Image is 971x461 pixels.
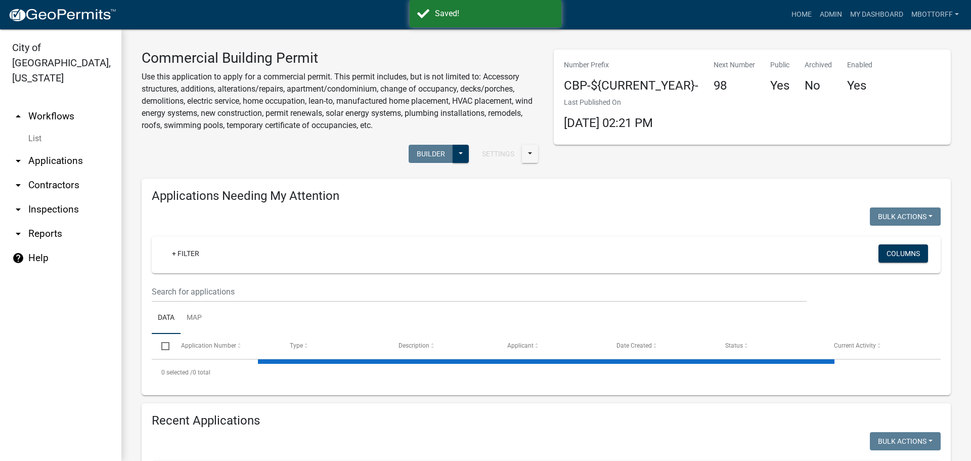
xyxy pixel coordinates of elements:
[171,334,280,358] datatable-header-cell: Application Number
[564,78,698,93] h4: CBP-${CURRENT_YEAR}-
[409,145,453,163] button: Builder
[564,60,698,70] p: Number Prefix
[870,207,941,226] button: Bulk Actions
[507,342,534,349] span: Applicant
[12,252,24,264] i: help
[474,145,522,163] button: Settings
[152,302,181,334] a: Data
[907,5,963,24] a: Mbottorff
[847,60,872,70] p: Enabled
[181,342,236,349] span: Application Number
[12,155,24,167] i: arrow_drop_down
[606,334,715,358] datatable-header-cell: Date Created
[152,334,171,358] datatable-header-cell: Select
[716,334,824,358] datatable-header-cell: Status
[181,302,208,334] a: Map
[12,228,24,240] i: arrow_drop_down
[161,369,193,376] span: 0 selected /
[280,334,389,358] datatable-header-cell: Type
[290,342,303,349] span: Type
[12,110,24,122] i: arrow_drop_up
[846,5,907,24] a: My Dashboard
[399,342,429,349] span: Description
[12,203,24,216] i: arrow_drop_down
[770,78,789,93] h4: Yes
[787,5,816,24] a: Home
[142,50,539,67] h3: Commercial Building Permit
[164,244,207,263] a: + Filter
[564,97,653,108] p: Last Published On
[564,116,653,130] span: [DATE] 02:21 PM
[725,342,743,349] span: Status
[152,413,941,428] h4: Recent Applications
[142,71,539,132] p: Use this application to apply for a commercial permit. This permit includes, but is not limited t...
[714,78,755,93] h4: 98
[847,78,872,93] h4: Yes
[805,78,832,93] h4: No
[152,360,941,385] div: 0 total
[824,334,933,358] datatable-header-cell: Current Activity
[498,334,606,358] datatable-header-cell: Applicant
[389,334,498,358] datatable-header-cell: Description
[152,281,807,302] input: Search for applications
[152,189,941,203] h4: Applications Needing My Attention
[816,5,846,24] a: Admin
[435,8,554,20] div: Saved!
[616,342,652,349] span: Date Created
[805,60,832,70] p: Archived
[870,432,941,450] button: Bulk Actions
[770,60,789,70] p: Public
[834,342,876,349] span: Current Activity
[878,244,928,263] button: Columns
[714,60,755,70] p: Next Number
[12,179,24,191] i: arrow_drop_down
